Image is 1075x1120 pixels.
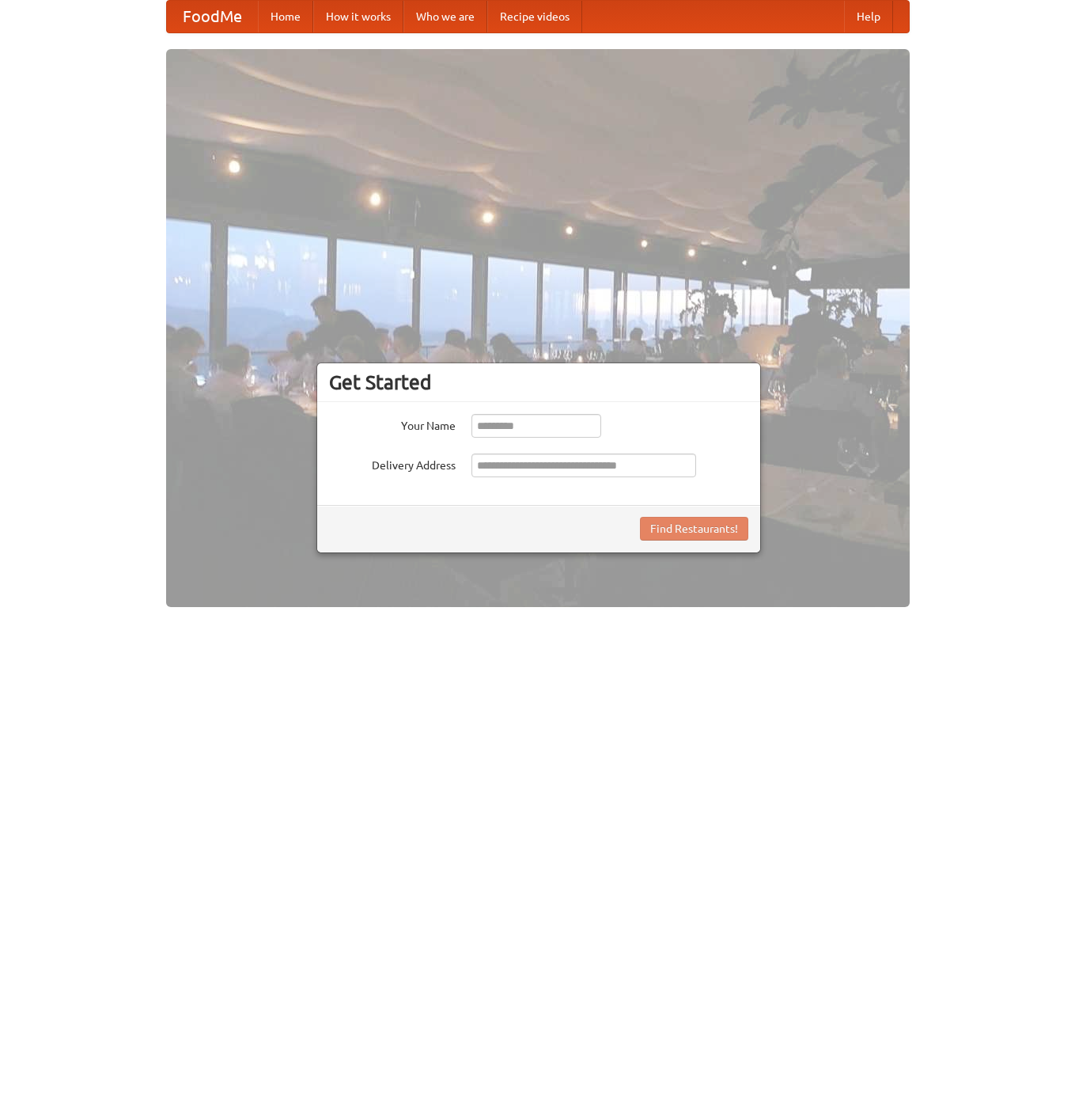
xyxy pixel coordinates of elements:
[329,414,456,434] label: Your Name
[329,454,456,473] label: Delivery Address
[329,370,748,394] h3: Get Started
[258,1,313,32] a: Home
[844,1,893,32] a: Help
[487,1,582,32] a: Recipe videos
[640,517,748,541] button: Find Restaurants!
[313,1,403,32] a: How it works
[403,1,487,32] a: Who we are
[167,1,258,32] a: FoodMe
